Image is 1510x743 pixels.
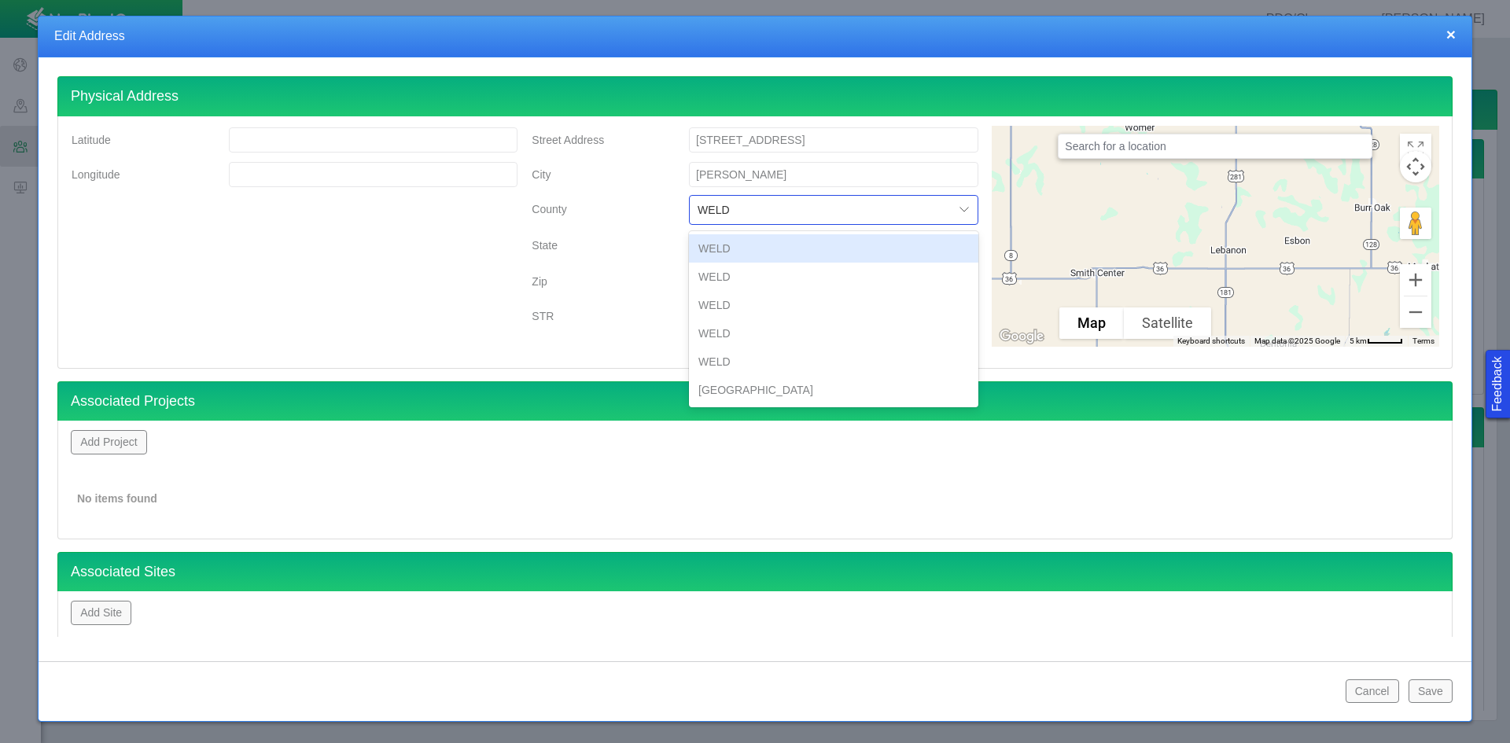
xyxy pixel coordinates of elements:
button: Show street map [1059,307,1124,339]
a: Open this area in Google Maps (opens a new window) [996,326,1048,347]
label: City [519,160,676,189]
a: Terms (opens in new tab) [1412,337,1434,345]
button: Keyboard shortcuts [1177,336,1245,347]
div: WELD [689,263,978,291]
button: Zoom out [1400,296,1431,328]
div: WELD [689,234,978,263]
button: Map Scale: 5 km per 42 pixels [1345,336,1408,347]
label: County [519,195,676,225]
button: Drag Pegman onto the map to open Street View [1400,208,1431,239]
label: Latitude [59,126,216,154]
h4: Edit Address [54,28,1456,45]
h4: Associated Projects [57,381,1453,421]
label: Zip [519,267,676,296]
div: WELD [689,348,978,376]
div: WELD [689,319,978,348]
div: WELD [689,291,978,319]
input: Search for a location [1058,134,1372,159]
span: 5 km [1350,337,1367,345]
span: Map data ©2025 Google [1254,337,1340,345]
label: Longitude [59,160,216,189]
button: close [1446,26,1456,42]
div: [GEOGRAPHIC_DATA] [689,376,978,404]
button: Add Site [71,601,131,624]
label: Street Address [519,126,676,154]
label: STR [519,302,676,330]
button: Map camera controls [1400,151,1431,182]
img: Google [996,326,1048,347]
button: Add Project [71,430,147,454]
h4: Associated Sites [57,552,1453,592]
h4: Physical Address [57,76,1453,116]
label: State [519,231,676,261]
button: Toggle Fullscreen in browser window [1400,134,1431,165]
label: No items found [77,491,157,506]
button: Save [1409,679,1453,703]
button: Cancel [1346,679,1399,703]
button: Zoom in [1400,264,1431,296]
button: Show satellite imagery [1124,307,1211,339]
